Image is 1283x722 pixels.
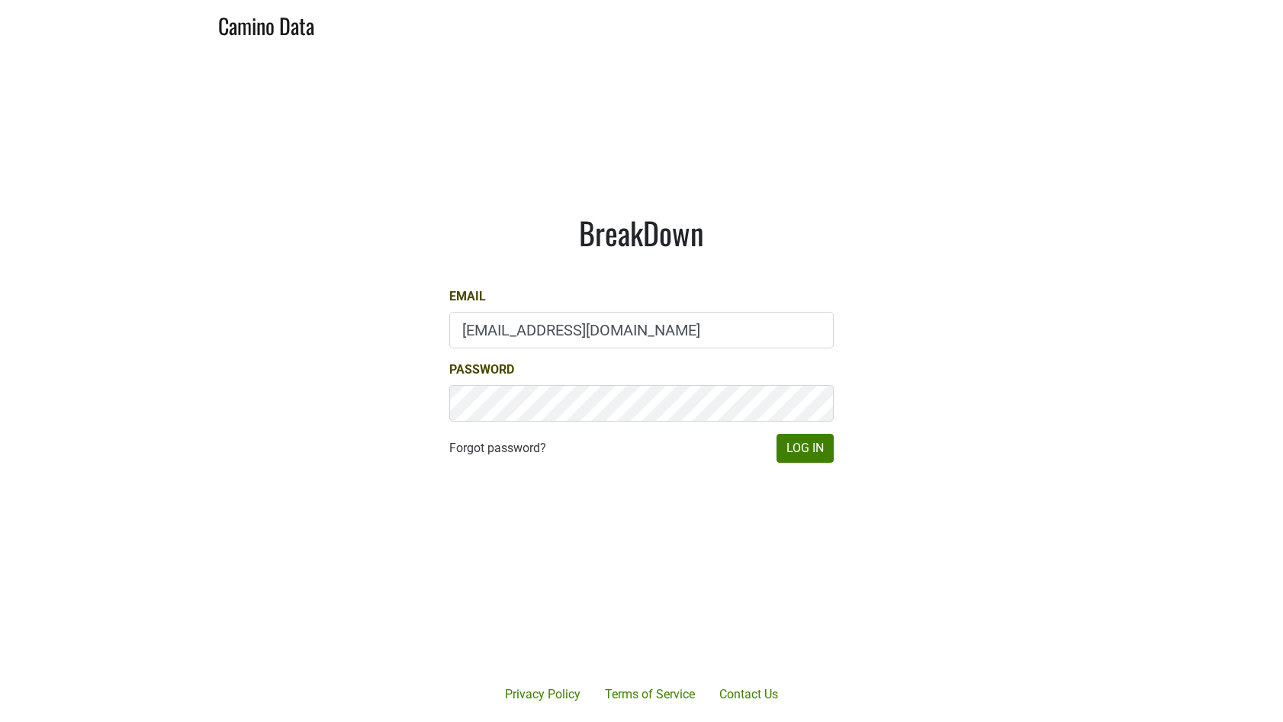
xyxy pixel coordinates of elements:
a: Privacy Policy [493,679,593,710]
a: Terms of Service [593,679,707,710]
button: Log In [777,434,834,463]
a: Contact Us [707,679,790,710]
a: Camino Data [218,6,314,42]
a: Forgot password? [449,439,546,457]
label: Email [449,287,486,306]
h1: BreakDown [449,214,834,251]
label: Password [449,361,514,379]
